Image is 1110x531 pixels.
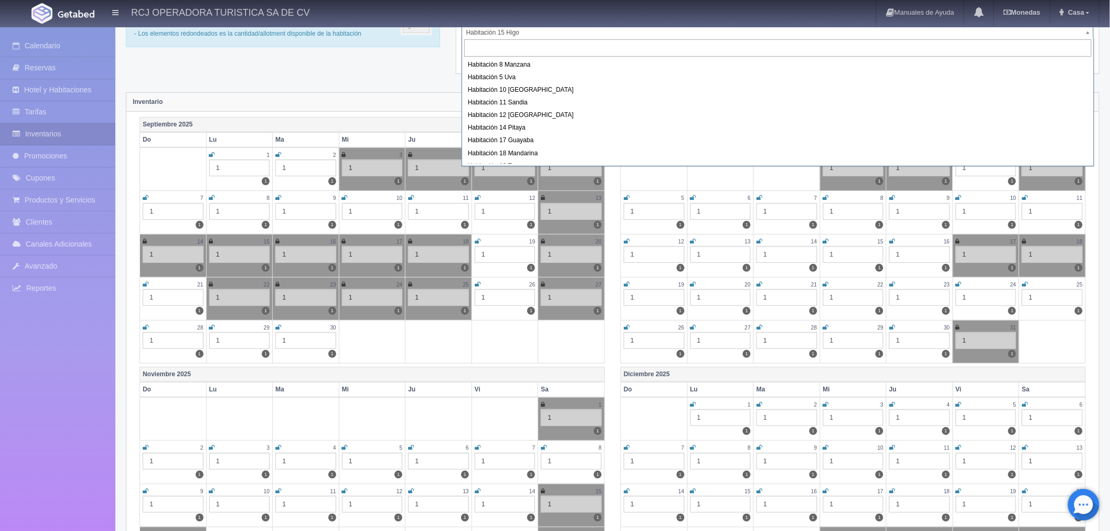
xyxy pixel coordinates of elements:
[464,97,1092,109] div: Habitación 11 Sandia
[464,160,1092,173] div: Habitación 19 Tuna
[464,84,1092,97] div: Habitación 10 [GEOGRAPHIC_DATA]
[464,71,1092,84] div: Habitación 5 Uva
[464,134,1092,147] div: Habitación 17 Guayaba
[464,109,1092,122] div: Habitación 12 [GEOGRAPHIC_DATA]
[464,147,1092,160] div: Habitación 18 Mandarina
[464,59,1092,71] div: Habitación 8 Manzana
[464,122,1092,134] div: Habitación 14 Pitaya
